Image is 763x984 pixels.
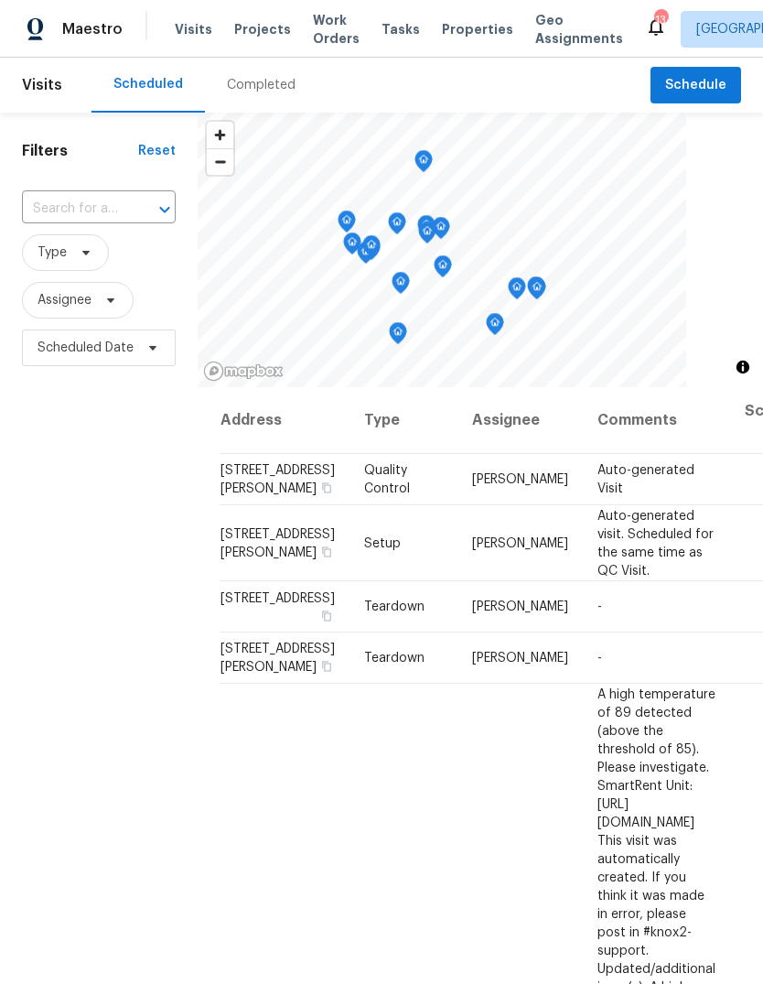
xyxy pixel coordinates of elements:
[207,148,233,175] button: Zoom out
[535,11,623,48] span: Geo Assignments
[113,75,183,93] div: Scheduled
[203,361,284,382] a: Mapbox homepage
[432,217,450,245] div: Map marker
[472,473,568,486] span: [PERSON_NAME]
[414,150,433,178] div: Map marker
[227,76,296,94] div: Completed
[234,20,291,38] span: Projects
[665,74,726,97] span: Schedule
[38,339,134,357] span: Scheduled Date
[338,211,356,239] div: Map marker
[62,20,123,38] span: Maestro
[357,242,375,270] div: Map marker
[457,387,583,454] th: Assignee
[364,652,424,665] span: Teardown
[318,658,335,675] button: Copy Address
[364,536,401,549] span: Setup
[737,357,748,377] span: Toggle attribution
[364,600,424,613] span: Teardown
[38,243,67,262] span: Type
[472,536,568,549] span: [PERSON_NAME]
[318,480,335,496] button: Copy Address
[22,195,124,223] input: Search for an address...
[418,222,436,250] div: Map marker
[650,67,741,104] button: Schedule
[220,387,349,454] th: Address
[220,592,335,605] span: [STREET_ADDRESS]
[22,65,62,105] span: Visits
[654,11,667,29] div: 13
[417,215,435,243] div: Map marker
[318,543,335,559] button: Copy Address
[313,11,360,48] span: Work Orders
[364,464,410,495] span: Quality Control
[527,276,545,305] div: Map marker
[486,313,504,341] div: Map marker
[597,464,694,495] span: Auto-generated Visit
[732,356,754,378] button: Toggle attribution
[175,20,212,38] span: Visits
[389,322,407,351] div: Map marker
[318,608,335,624] button: Copy Address
[508,277,526,306] div: Map marker
[343,232,361,261] div: Map marker
[597,509,714,577] span: Auto-generated visit. Scheduled for the same time as QC Visit.
[362,235,381,264] div: Map marker
[220,643,335,674] span: [STREET_ADDRESS][PERSON_NAME]
[442,20,513,38] span: Properties
[472,600,568,613] span: [PERSON_NAME]
[138,142,176,160] div: Reset
[220,464,335,495] span: [STREET_ADDRESS][PERSON_NAME]
[38,291,91,309] span: Assignee
[207,122,233,148] button: Zoom in
[388,212,406,241] div: Map marker
[152,197,177,222] button: Open
[392,272,410,300] div: Map marker
[207,149,233,175] span: Zoom out
[198,113,686,387] canvas: Map
[349,387,457,454] th: Type
[22,142,138,160] h1: Filters
[583,387,730,454] th: Comments
[434,255,452,284] div: Map marker
[220,527,335,558] span: [STREET_ADDRESS][PERSON_NAME]
[528,277,546,306] div: Map marker
[597,652,602,665] span: -
[472,652,568,665] span: [PERSON_NAME]
[381,23,420,36] span: Tasks
[597,600,602,613] span: -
